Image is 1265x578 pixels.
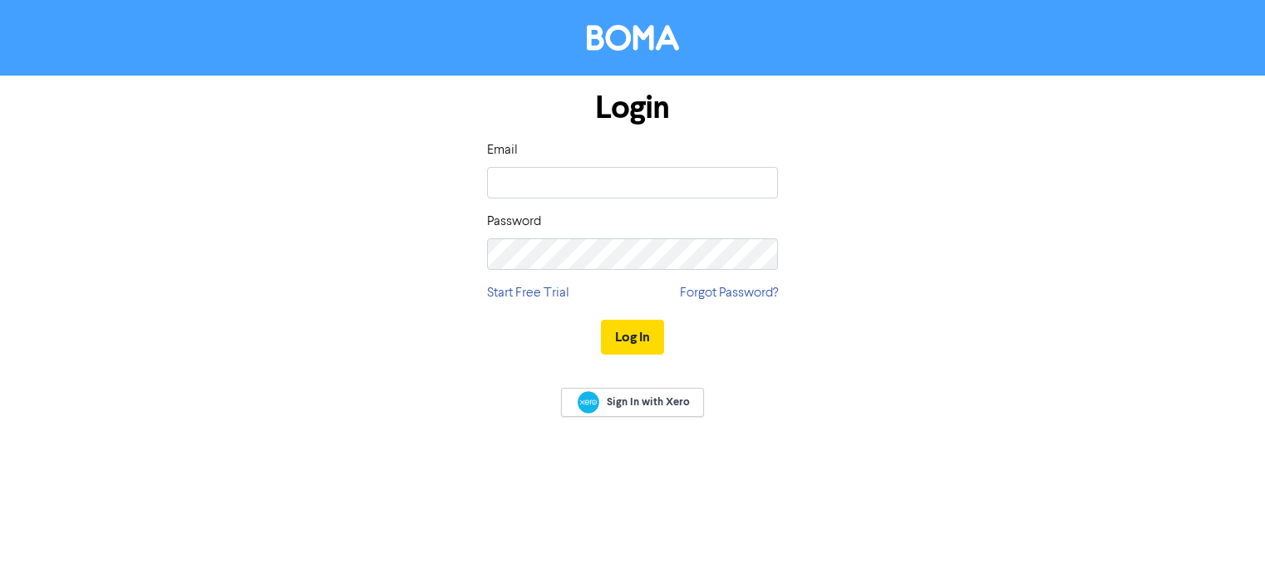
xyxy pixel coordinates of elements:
[487,140,518,160] label: Email
[587,25,679,51] img: BOMA Logo
[487,89,778,127] h1: Login
[561,388,704,417] a: Sign In with Xero
[607,394,690,409] span: Sign In with Xero
[601,320,664,355] button: Log In
[578,391,599,414] img: Xero logo
[487,212,541,232] label: Password
[487,283,569,303] a: Start Free Trial
[680,283,778,303] a: Forgot Password?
